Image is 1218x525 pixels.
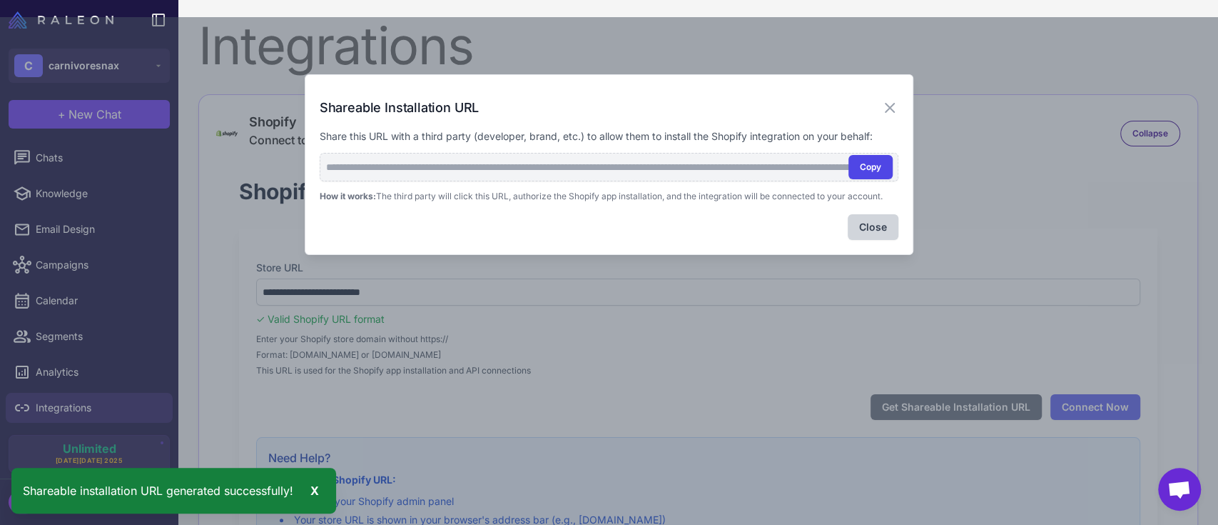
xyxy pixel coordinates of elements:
[9,11,113,29] img: Raleon Logo
[305,479,325,502] div: X
[9,11,119,29] a: Raleon Logo
[320,191,376,201] strong: How it works:
[1158,468,1201,511] a: Open chat
[320,190,899,203] p: The third party will click this URL, authorize the Shopify app installation, and the integration ...
[320,129,899,144] p: Share this URL with a third party (developer, brand, etc.) to allow them to install the Shopify i...
[11,468,336,514] div: Shareable installation URL generated successfully!
[848,155,893,179] button: Copy
[848,214,898,240] button: Close
[320,98,479,117] h3: Shareable Installation URL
